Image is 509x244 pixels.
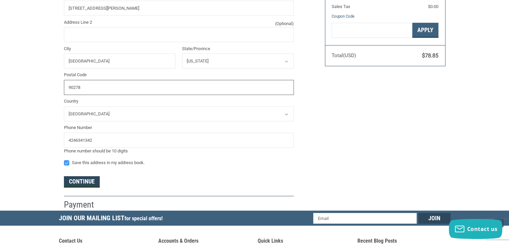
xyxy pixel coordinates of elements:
[467,225,498,233] span: Contact us
[64,19,294,26] label: Address Line 2
[64,124,294,131] label: Phone Number
[59,211,166,228] h5: Join Our Mailing List
[412,23,438,38] button: Apply
[422,52,438,59] span: $78.85
[332,14,354,19] a: Coupon Code
[332,23,412,38] input: Gift Certificate or Coupon Code
[64,199,103,210] h2: Payment
[428,4,438,9] span: $0.00
[332,4,350,9] span: Sales Tax
[64,176,100,188] button: Continue
[418,213,450,224] input: Join
[182,45,294,52] label: State/Province
[64,45,176,52] label: City
[64,72,294,78] label: Postal Code
[449,219,502,239] button: Contact us
[275,20,294,27] small: (Optional)
[332,52,356,58] span: Total (USD)
[64,148,294,154] div: Phone number should be 10 digits
[124,215,163,222] span: for special offers!
[64,160,294,165] label: Save this address in my address book.
[313,213,417,224] input: Email
[64,98,294,105] label: Country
